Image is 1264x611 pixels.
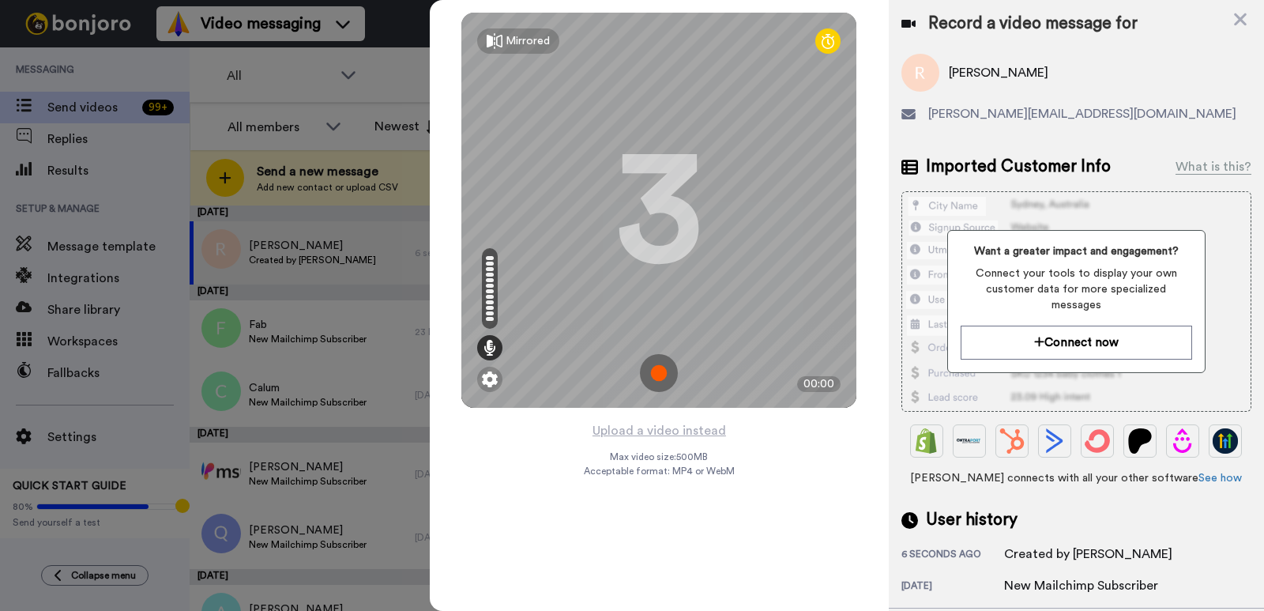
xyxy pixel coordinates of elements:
div: Created by [PERSON_NAME] [1004,545,1172,564]
img: Shopify [914,428,939,454]
div: New Mailchimp Subscriber [1004,576,1158,595]
div: [DATE] [901,579,1004,595]
img: Patreon [1127,428,1153,454]
span: Imported Customer Info [926,155,1111,179]
span: Want a greater impact and engagement? [961,243,1192,259]
div: What is this? [1176,157,1251,176]
span: [PERSON_NAME][EMAIL_ADDRESS][DOMAIN_NAME] [928,104,1236,123]
button: Connect now [961,326,1192,360]
span: User history [926,508,1018,532]
span: Max video size: 500 MB [610,451,708,463]
img: GoHighLevel [1213,428,1238,454]
a: See how [1198,473,1242,484]
div: 3 [615,151,702,270]
img: ic_gear.svg [482,372,498,387]
img: Drip [1170,428,1195,454]
img: Hubspot [999,428,1025,454]
span: Connect your tools to display your own customer data for more specialized messages [961,266,1192,313]
span: [PERSON_NAME] connects with all your other software [901,470,1251,486]
span: Acceptable format: MP4 or WebM [584,465,735,477]
img: ActiveCampaign [1042,428,1067,454]
div: 6 seconds ago [901,548,1004,564]
img: ConvertKit [1085,428,1110,454]
button: Upload a video instead [588,421,731,441]
div: 00:00 [797,376,841,392]
img: ic_record_start.svg [640,354,678,392]
img: Ontraport [957,428,982,454]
